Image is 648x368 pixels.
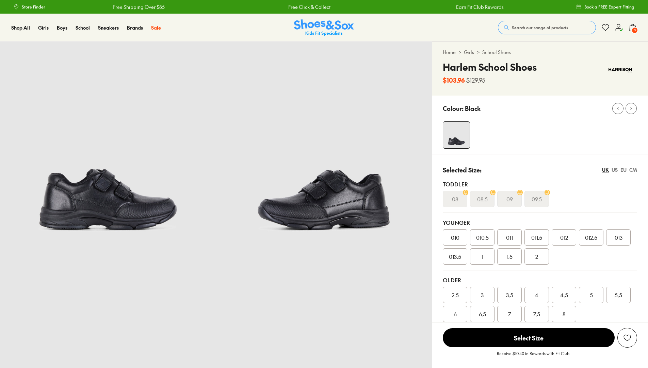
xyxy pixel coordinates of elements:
div: UK [602,166,609,173]
a: Boys [57,24,67,31]
a: Free Shipping Over $85 [459,3,511,11]
a: Book a FREE Expert Fitting [576,1,634,13]
a: Brands [127,24,143,31]
p: Colour: [443,104,464,113]
a: School Shoes [482,49,511,56]
span: 1 [482,252,483,261]
span: 3 [481,291,484,299]
span: 012 [560,233,568,241]
span: 012.5 [585,233,597,241]
p: Selected Size: [443,165,482,174]
img: Vendor logo [604,60,637,80]
a: Home [443,49,456,56]
div: US [612,166,618,173]
span: 5.5 [615,291,622,299]
span: 013.5 [449,252,461,261]
img: SNS_Logo_Responsive.svg [294,19,354,36]
span: 6.5 [479,310,486,318]
span: Book a FREE Expert Fitting [584,4,634,10]
span: Select Size [443,328,615,347]
span: Search our range of products [512,24,568,31]
div: EU [620,166,627,173]
button: Add to wishlist [617,328,637,348]
s: 09 [506,195,513,203]
s: 08.5 [477,195,488,203]
span: 011.5 [531,233,542,241]
h4: Harlem School Shoes [443,60,537,74]
span: 010.5 [476,233,489,241]
a: Girls [464,49,474,56]
s: 09.5 [532,195,542,203]
span: 010 [451,233,459,241]
a: Sneakers [98,24,119,31]
span: 3.5 [506,291,513,299]
span: 6 [454,310,457,318]
div: > > [443,49,637,56]
span: 011 [506,233,513,241]
span: 7.5 [533,310,540,318]
b: $103.96 [443,76,465,85]
div: CM [629,166,637,173]
a: School [76,24,90,31]
img: 4-211617_1 [443,122,470,148]
p: Black [465,104,481,113]
a: Earn Fit Club Rewards [290,3,338,11]
button: 3 [629,20,637,35]
a: Free Click & Collect [123,3,165,11]
span: Store Finder [22,4,45,10]
span: 3 [631,27,638,34]
a: Store Finder [14,1,45,13]
a: Shop All [11,24,30,31]
s: $129.95 [466,76,485,85]
div: Older [443,276,637,284]
span: 7 [508,310,511,318]
span: 4.5 [560,291,568,299]
span: 1.5 [507,252,513,261]
p: Receive $10.40 in Rewards with Fit Club [497,350,569,363]
span: 5 [590,291,593,299]
button: Select Size [443,328,615,348]
a: Shoes & Sox [294,19,354,36]
div: Younger [443,218,637,227]
span: 2 [535,252,538,261]
a: Girls [38,24,49,31]
span: 2.5 [452,291,459,299]
a: Sale [151,24,161,31]
span: 4 [535,291,538,299]
span: 8 [563,310,566,318]
span: 013 [615,233,622,241]
div: Toddler [443,180,637,188]
img: 5-211618_1 [216,41,432,257]
button: Search our range of products [498,21,596,34]
s: 08 [452,195,458,203]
